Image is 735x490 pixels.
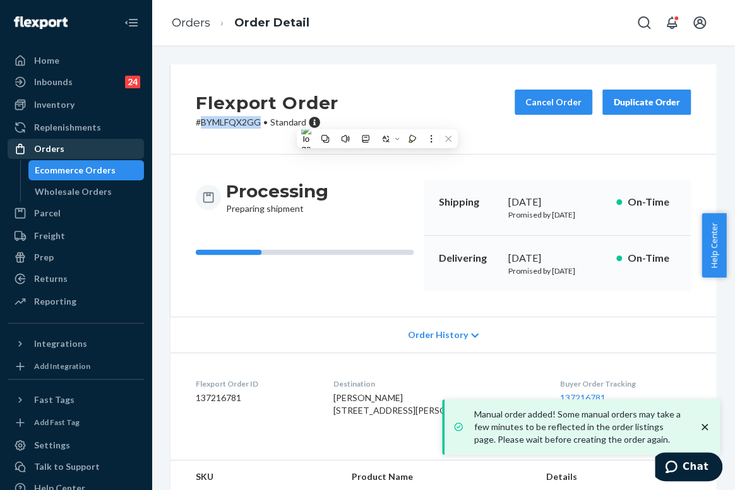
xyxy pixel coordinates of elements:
h2: Flexport Order [196,90,338,116]
div: Integrations [34,337,87,350]
a: Parcel [8,203,144,223]
div: Parcel [34,207,61,219]
a: Add Fast Tag [8,415,144,430]
div: Prep [34,251,54,264]
a: Home [8,50,144,71]
button: Help Center [702,213,726,277]
a: Ecommerce Orders [28,160,145,180]
svg: close toast [698,421,711,433]
dt: Buyer Order Tracking [560,378,691,389]
div: Preparing shipment [226,180,328,215]
div: Reporting [34,295,76,308]
a: Inventory [8,95,144,115]
img: Flexport logo [14,16,68,29]
div: Duplicate Order [613,96,680,108]
iframe: Opens a widget where you can chat to one of our agents [655,452,722,484]
div: Orders [34,143,64,155]
p: On-Time [627,251,676,265]
a: Orders [172,16,210,30]
p: Manual order added! Some manual orders may take a few minutes to be reflected in the order listin... [474,408,686,446]
div: Ecommerce Orders [35,164,116,177]
dt: Flexport Order ID [196,378,313,389]
div: Home [34,54,59,67]
a: Freight [8,226,144,246]
button: Integrations [8,334,144,354]
a: 137216781 [560,392,606,403]
p: # BYMLFQX2GG [196,116,338,129]
a: Order Detail [234,16,309,30]
span: Order History [408,329,468,341]
button: Talk to Support [8,457,144,477]
a: Add Integration [8,359,144,374]
button: Duplicate Order [602,90,691,115]
div: Inbounds [34,76,73,88]
div: Add Fast Tag [34,417,80,428]
button: Fast Tags [8,390,144,410]
div: Wholesale Orders [35,185,112,198]
span: Standard [270,117,306,127]
p: Promised by [DATE] [508,209,607,220]
div: [DATE] [508,195,607,209]
a: Prep [8,247,144,267]
button: Cancel Order [515,90,592,115]
button: Open Search Box [631,10,657,35]
p: On-Time [627,195,676,209]
dt: Destination [333,378,540,389]
div: Inventory [34,98,75,111]
dd: 137216781 [196,392,313,404]
ol: breadcrumbs [162,4,320,42]
div: Replenishments [34,121,101,134]
span: [PERSON_NAME] [STREET_ADDRESS][PERSON_NAME] [333,392,485,416]
a: Reporting [8,291,144,312]
button: Close Navigation [119,10,144,35]
button: Open account menu [687,10,712,35]
span: • [263,117,268,127]
div: Freight [34,230,65,242]
h3: Processing [226,180,328,202]
a: Returns [8,269,144,289]
p: Delivering [439,251,498,265]
div: [DATE] [508,251,607,265]
div: Talk to Support [34,460,100,473]
a: Settings [8,435,144,455]
p: Shipping [439,195,498,209]
div: Returns [34,272,68,285]
div: Fast Tags [34,394,75,406]
a: Replenishments [8,117,144,137]
button: Open notifications [659,10,684,35]
a: Orders [8,139,144,159]
a: Inbounds24 [8,72,144,92]
div: Settings [34,439,70,452]
p: Promised by [DATE] [508,265,607,276]
a: Wholesale Orders [28,182,145,202]
div: Add Integration [34,361,90,371]
div: 24 [125,76,140,88]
